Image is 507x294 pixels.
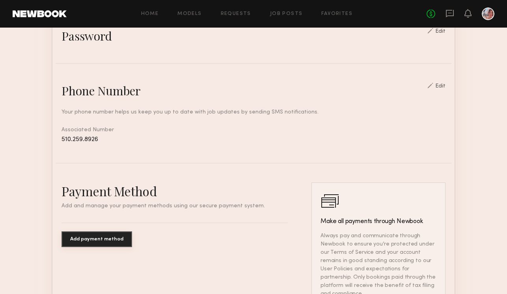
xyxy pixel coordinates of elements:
[62,203,288,209] p: Add and manage your payment methods using our secure payment system.
[62,108,445,116] div: Your phone number helps us keep you up to date with job updates by sending SMS notifications.
[62,28,112,44] div: Password
[62,182,288,199] h2: Payment Method
[141,11,159,17] a: Home
[62,83,141,99] div: Phone Number
[62,126,445,144] div: Associated Number
[221,11,251,17] a: Requests
[435,84,445,89] div: Edit
[270,11,303,17] a: Job Posts
[177,11,201,17] a: Models
[435,29,445,34] div: Edit
[62,231,132,247] button: Add payment method
[321,11,352,17] a: Favorites
[321,217,436,226] h3: Make all payments through Newbook
[62,136,98,143] span: 510.259.8926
